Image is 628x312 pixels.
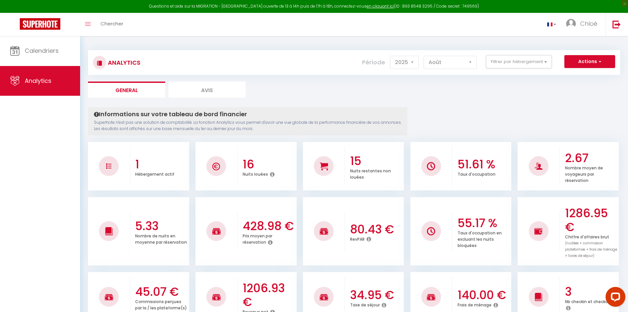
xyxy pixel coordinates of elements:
span: Chercher [101,20,123,27]
iframe: LiveChat chat widget [600,284,628,312]
h3: 80.43 € [350,223,403,236]
h3: 3 [565,285,617,299]
img: NO IMAGE [534,227,543,235]
a: en cliquant ici [367,3,394,9]
h3: 45.07 € [135,285,188,299]
p: Taux d'occupation en excluant les nuits bloquées [458,229,502,248]
a: Chercher [96,13,128,36]
h3: 15 [350,154,403,168]
li: Avis [168,82,246,98]
p: Frais de ménage [458,301,492,308]
img: ... [566,19,576,29]
p: Nombre de nuits en moyenne par réservation [135,232,187,245]
p: Nb checkin et checkout [565,297,613,304]
span: Chloé [580,19,597,28]
h3: 1206.93 € [243,281,295,309]
h3: 1286.95 € [565,206,617,234]
h3: 51.61 % [458,157,510,171]
a: ... Chloé [561,13,606,36]
h3: 55.17 % [458,216,510,230]
h3: 140.00 € [458,288,510,302]
h3: 1 [135,157,188,171]
h3: 2.67 [565,151,617,165]
p: Nuits louées [243,170,268,177]
h3: 5.33 [135,219,188,233]
p: Chiffre d'affaires brut [565,233,617,259]
p: Nuits restantes non louées [350,167,391,180]
img: Super Booking [20,18,60,30]
img: NO IMAGE [106,163,111,169]
label: Période [362,55,385,70]
p: Hébergement actif [135,170,174,177]
p: RevPAR [350,235,365,242]
p: Taxe de séjour [350,301,380,308]
h4: Informations sur votre tableau de bord financier [94,111,402,118]
h3: 428.98 € [243,219,295,233]
p: Taux d'occupation [458,170,495,177]
h3: 34.95 € [350,288,403,302]
button: Filtrer par hébergement [486,55,552,68]
p: Prix moyen par réservation [243,232,272,245]
h3: 16 [243,157,295,171]
img: NO IMAGE [427,227,435,235]
button: Actions [564,55,615,68]
p: Commissions perçues par la / les plateforme(s) [135,297,187,311]
h3: Analytics [106,55,140,70]
p: Superhote n'est pas une solution de comptabilité. La fonction Analytics vous permet d'avoir une v... [94,120,402,132]
span: Analytics [25,77,51,85]
span: (nuitées + commission plateformes + frais de ménage + taxes de séjour) [565,241,617,258]
p: Nombre moyen de voyageurs par réservation [565,164,603,183]
li: General [88,82,165,98]
img: logout [613,20,621,28]
span: Calendriers [25,47,59,55]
